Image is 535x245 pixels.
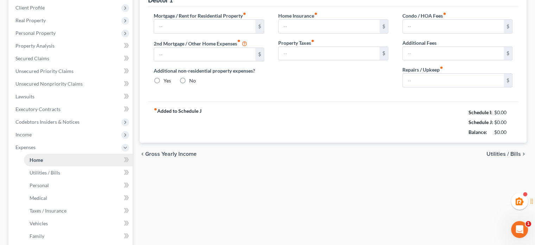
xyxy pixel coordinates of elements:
label: Mortgage / Rent for Residential Property [154,12,246,19]
i: chevron_left [140,151,145,157]
span: Unsecured Nonpriority Claims [15,81,83,87]
i: chevron_right [521,151,527,157]
a: Lawsuits [10,90,133,103]
a: Property Analysis [10,39,133,52]
a: Executory Contracts [10,103,133,116]
span: Expenses [15,144,36,150]
a: Unsecured Nonpriority Claims [10,78,133,90]
div: $ [255,20,264,33]
span: Property Analysis [15,43,55,49]
div: $ [255,48,264,61]
strong: Added to Schedule J [154,108,202,137]
input: -- [154,48,255,61]
button: Utilities / Bills chevron_right [486,151,527,157]
span: Personal [30,182,49,188]
iframe: Intercom live chat [511,221,528,238]
input: -- [279,47,380,60]
label: Home Insurance [278,12,318,19]
span: Real Property [15,17,46,23]
label: No [189,77,196,84]
a: Personal [24,179,133,192]
div: $0.00 [494,129,513,136]
span: Vehicles [30,220,48,226]
input: -- [403,20,504,33]
div: $ [504,47,512,60]
span: Utilities / Bills [486,151,521,157]
a: Medical [24,192,133,204]
a: Utilities / Bills [24,166,133,179]
i: fiber_manual_record [237,39,241,43]
span: Income [15,131,32,137]
label: Additional non-residential property expenses? [154,67,264,74]
span: Home [30,157,43,163]
div: $0.00 [494,119,513,126]
span: Medical [30,195,47,201]
i: fiber_manual_record [440,66,443,69]
a: Family [24,230,133,243]
i: fiber_manual_record [243,12,246,16]
a: Taxes / Insurance [24,204,133,217]
input: -- [403,74,504,87]
i: fiber_manual_record [311,39,314,43]
input: -- [403,47,504,60]
a: Unsecured Priority Claims [10,65,133,78]
div: $ [504,20,512,33]
a: Secured Claims [10,52,133,65]
label: Additional Fees [402,39,437,47]
span: Family [30,233,44,239]
label: Repairs / Upkeep [402,66,443,73]
label: Yes [164,77,171,84]
span: Utilities / Bills [30,170,60,176]
div: $ [380,20,388,33]
i: fiber_manual_record [154,108,157,111]
span: Client Profile [15,5,45,11]
label: 2nd Mortgage / Other Home Expenses [154,39,247,48]
i: fiber_manual_record [314,12,318,16]
strong: Schedule J: [469,119,493,125]
a: Vehicles [24,217,133,230]
span: Lawsuits [15,93,34,99]
i: fiber_manual_record [443,12,446,16]
button: chevron_left Gross Yearly Income [140,151,197,157]
label: Property Taxes [278,39,314,47]
span: Gross Yearly Income [145,151,197,157]
span: Executory Contracts [15,106,60,112]
div: $ [504,74,512,87]
strong: Schedule I: [469,109,492,115]
div: $ [380,47,388,60]
div: $0.00 [494,109,513,116]
span: Personal Property [15,30,56,36]
span: Codebtors Insiders & Notices [15,119,79,125]
label: Condo / HOA Fees [402,12,446,19]
span: Secured Claims [15,55,49,61]
span: Unsecured Priority Claims [15,68,74,74]
strong: Balance: [469,129,487,135]
span: Taxes / Insurance [30,208,66,214]
input: -- [279,20,380,33]
span: 1 [526,221,531,227]
a: Home [24,154,133,166]
input: -- [154,20,255,33]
